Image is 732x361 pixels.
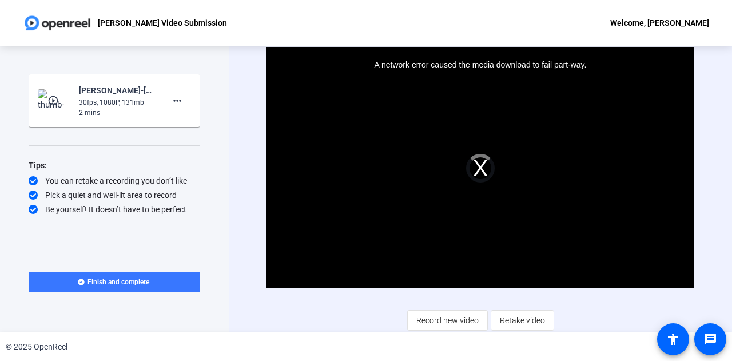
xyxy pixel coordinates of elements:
div: Be yourself! It doesn’t have to be perfect [29,204,200,215]
button: Retake video [491,310,554,331]
div: Pick a quiet and well-lit area to record [29,189,200,201]
div: © 2025 OpenReel [6,341,67,353]
mat-icon: more_horiz [170,94,184,108]
mat-icon: message [703,332,717,346]
img: thumb-nail [38,89,71,112]
div: A network error caused the media download to fail part-way. [266,47,694,288]
button: Record new video [407,310,488,331]
mat-icon: accessibility [666,332,680,346]
div: 2 mins [79,108,156,118]
div: Modal Window [266,47,694,288]
button: Finish and complete [29,272,200,292]
div: Video Player [266,47,694,288]
div: Welcome, [PERSON_NAME] [610,16,709,30]
span: Record new video [416,310,479,331]
img: OpenReel logo [23,11,92,34]
div: 30fps, 1080P, 131mb [79,97,156,108]
div: Tips: [29,158,200,172]
mat-icon: play_circle_outline [47,95,61,106]
p: [PERSON_NAME] Video Submission [98,16,227,30]
span: Retake video [500,310,545,331]
div: You can retake a recording you don’t like [29,175,200,187]
span: Finish and complete [87,277,149,287]
div: [PERSON_NAME]-[DATE] FIND Live Associates Video -[PERSON_NAME] Video Submission-1759838756082-webcam [79,84,156,97]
